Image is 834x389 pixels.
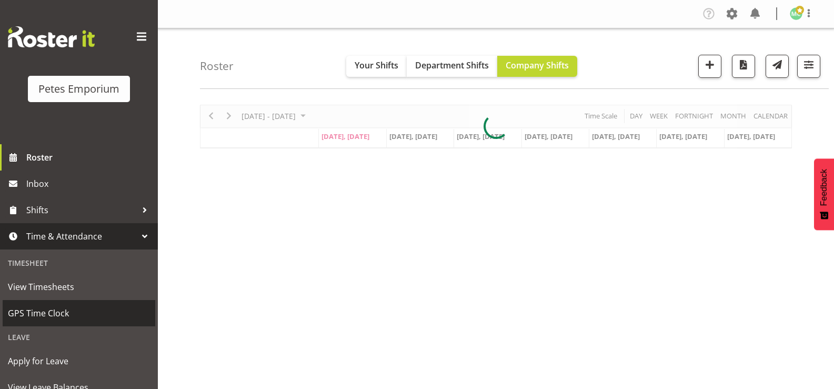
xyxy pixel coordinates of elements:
span: Feedback [819,169,829,206]
button: Send a list of all shifts for the selected filtered period to all rostered employees. [766,55,789,78]
button: Add a new shift [698,55,721,78]
div: Timesheet [3,252,155,274]
button: Download a PDF of the roster according to the set date range. [732,55,755,78]
a: Apply for Leave [3,348,155,374]
span: Apply for Leave [8,353,150,369]
button: Department Shifts [407,56,497,77]
span: Time & Attendance [26,228,137,244]
span: Your Shifts [355,59,398,71]
button: Filter Shifts [797,55,820,78]
span: Company Shifts [506,59,569,71]
span: Shifts [26,202,137,218]
span: GPS Time Clock [8,305,150,321]
div: Leave [3,326,155,348]
img: melissa-cowen2635.jpg [790,7,802,20]
button: Company Shifts [497,56,577,77]
a: View Timesheets [3,274,155,300]
button: Feedback - Show survey [814,158,834,230]
a: GPS Time Clock [3,300,155,326]
span: View Timesheets [8,279,150,295]
span: Department Shifts [415,59,489,71]
img: Rosterit website logo [8,26,95,47]
h4: Roster [200,60,234,72]
div: Petes Emporium [38,81,119,97]
button: Your Shifts [346,56,407,77]
span: Roster [26,149,153,165]
span: Inbox [26,176,153,192]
